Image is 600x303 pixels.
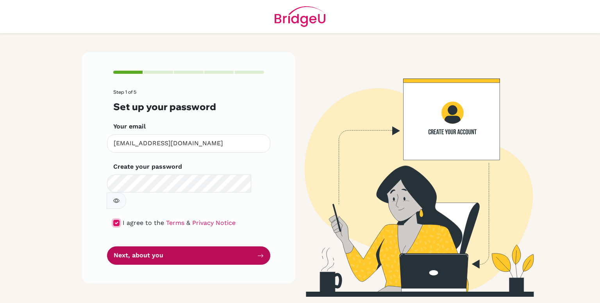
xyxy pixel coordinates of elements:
[166,219,184,226] a: Terms
[113,122,146,131] label: Your email
[113,162,182,171] label: Create your password
[113,101,264,112] h3: Set up your password
[186,219,190,226] span: &
[123,219,164,226] span: I agree to the
[107,134,270,153] input: Insert your email*
[192,219,236,226] a: Privacy Notice
[113,89,136,95] span: Step 1 of 5
[107,246,270,265] button: Next, about you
